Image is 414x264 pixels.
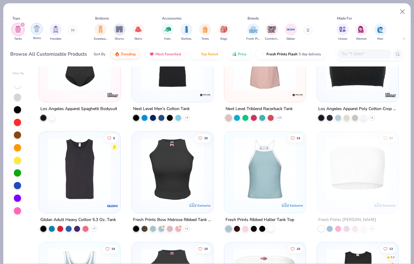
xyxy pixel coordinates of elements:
[265,37,279,41] span: Comfort Colors
[356,37,367,41] span: Women
[380,134,396,142] button: Like
[113,137,115,140] span: 6
[247,16,259,21] div: Brands
[226,216,294,223] div: Fresh Prints Ribbed Halter Tank Top
[12,23,24,41] button: filter button
[164,26,171,33] img: Hats Image
[50,23,62,41] div: filter for Hoodies
[12,71,24,76] div: Filter By
[50,23,62,41] button: filter button
[370,227,373,230] span: + 1
[195,244,211,253] button: Like
[135,26,142,33] img: Skirts Image
[384,89,396,101] img: Los Angeles Apparel logo
[220,37,227,41] span: Bags
[161,23,173,41] div: filter for Hats
[10,51,87,58] div: Browse All Customizable Products
[397,6,408,17] button: Close
[204,247,208,250] span: 18
[226,105,293,112] div: Next Level Triblend Racerback Tank
[267,25,276,34] img: Comfort Colors Image
[288,134,303,142] button: Like
[374,23,386,41] div: filter for Men
[94,37,107,41] span: Sweatpants
[31,23,43,41] button: filter button
[358,26,365,33] img: Women Image
[355,23,367,41] div: filter for Women
[260,52,265,57] img: flash.gif
[297,137,300,140] span: 24
[204,137,208,140] span: 26
[104,134,118,142] button: Like
[288,244,303,253] button: Like
[201,52,218,57] span: Top Rated
[337,23,349,41] div: filter for Unisex
[94,51,105,57] div: Sort By
[277,116,282,119] span: + 11
[115,52,120,57] img: trending.gif
[14,37,22,41] span: Tanks
[31,23,43,41] div: filter for Shirts
[97,26,104,33] img: Sweatpants Image
[185,227,188,230] span: + 1
[145,49,185,59] button: Most Favorited
[33,36,41,41] span: Shirts
[230,27,299,90] img: b7484864-bf65-437c-8f46-3ada4b6b2591
[389,247,393,250] span: 13
[181,37,191,41] span: Bottles
[33,25,40,32] img: Shirts Image
[94,23,107,41] div: filter for Sweatpants
[164,37,171,41] span: Hats
[290,203,303,207] span: Exclusive
[265,23,279,41] div: filter for Comfort Colors
[297,247,300,250] span: 16
[286,37,295,41] span: Gildan
[195,134,211,142] button: Like
[40,105,117,112] div: Los Angeles Apparel Spaghetti Bodysuit
[199,23,211,41] button: filter button
[337,16,352,21] div: Made For
[107,200,119,212] img: Gildan logo
[138,27,207,90] img: fa34538d-5ec9-4e25-b7c3-e5000c47652d
[246,23,260,41] button: filter button
[52,26,59,33] img: Hoodies Image
[50,37,61,41] span: Hoodies
[266,52,297,57] span: Fresh Prints Flash
[134,37,142,41] span: Skirts
[341,51,387,57] input: Try "T-Shirt"
[102,244,118,253] button: Like
[286,25,295,34] img: Gildan Image
[94,23,107,41] button: filter button
[111,247,115,250] span: 19
[116,26,123,33] img: Shorts Image
[190,49,223,59] button: Top Rated
[121,52,135,57] span: Trending
[218,23,230,41] button: filter button
[318,105,397,112] div: Los Angeles Apparel Poly Cotton Crop Spaghetti Tank
[180,23,192,41] button: filter button
[183,26,190,33] img: Bottles Image
[162,16,182,21] div: Accessories
[323,27,392,90] img: b8ea6a10-a809-449c-aa0e-d8e9593175c1
[199,23,211,41] div: filter for Totes
[404,16,410,21] div: Fits
[374,23,386,41] button: filter button
[185,116,188,119] span: + 4
[92,227,95,230] span: + 7
[15,26,21,33] img: Tanks Image
[207,137,276,201] img: 0e6c8c16-7a1d-49de-885c-38755aa063bf
[230,137,299,201] img: 03ef7116-1b57-4bb4-b313-fcf87a0144ff
[95,16,109,21] div: Bottoms
[12,16,20,21] div: Tops
[115,37,124,41] span: Shorts
[246,23,260,41] div: filter for Fresh Prints
[238,52,247,57] span: Price
[12,23,24,41] div: filter for Tanks
[45,137,114,201] img: 88a44a92-e2a5-4f89-8212-3978ff1d2bb4
[201,37,209,41] span: Totes
[285,23,297,41] button: filter button
[285,23,297,41] div: filter for Gildan
[355,23,367,41] button: filter button
[161,23,173,41] button: filter button
[218,23,230,41] div: filter for Bags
